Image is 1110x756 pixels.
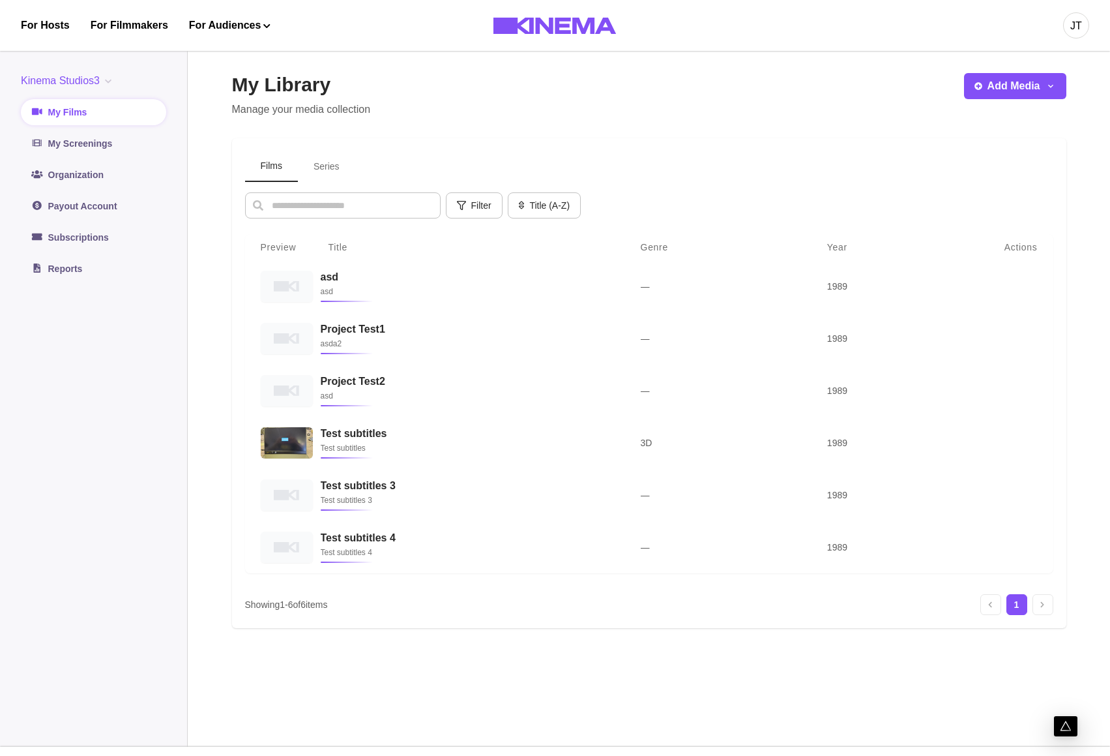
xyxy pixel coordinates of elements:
a: My Screenings [21,130,166,157]
p: 1989 [827,280,959,293]
p: 1989 [827,489,959,502]
th: Title [313,234,625,260]
button: Kinema Studios3 [21,73,117,89]
a: For Filmmakers [91,18,168,33]
div: Previous page [980,594,1001,615]
th: Actions [975,234,1053,260]
th: Year [811,234,975,260]
button: Filter [446,192,503,219]
p: — [641,384,796,397]
p: — [641,332,796,345]
h3: asd [321,271,609,283]
p: Showing 1 - 6 of 6 items [245,598,328,612]
h3: Project Test1 [321,323,609,335]
p: — [641,489,796,502]
p: asd [321,285,609,298]
p: 1989 [827,541,959,554]
a: Subscriptions [21,224,166,250]
p: Test subtitles [321,442,609,455]
a: Organization [21,162,166,188]
nav: pagination navigation [980,594,1053,615]
img: Test subtitles [261,427,313,459]
p: Test subtitles 4 [321,546,609,559]
p: 1989 [827,384,959,397]
a: Payout Account [21,193,166,219]
button: Add Media [964,73,1066,99]
div: JT [1070,18,1082,34]
button: Title (A-Z) [508,192,581,219]
a: Reports [21,256,166,282]
th: Preview [245,234,313,260]
p: Manage your media collection [232,102,371,117]
button: Films [245,151,298,182]
p: — [641,541,796,554]
h3: Test subtitles 3 [321,479,609,492]
p: asda2 [321,337,609,350]
a: My Films [21,99,166,125]
p: asd [321,389,609,402]
div: Current page, page 1 [1006,594,1027,615]
p: 1989 [827,436,959,449]
p: Test subtitles 3 [321,494,609,507]
button: For Audiences [189,18,270,33]
h3: Test subtitles [321,427,609,440]
p: — [641,280,796,293]
th: Genre [625,234,811,260]
p: 3D [641,436,796,449]
div: Next page [1032,594,1053,615]
h2: My Library [232,73,371,97]
h3: Project Test2 [321,375,609,387]
p: 1989 [827,332,959,345]
button: Series [298,151,355,182]
h3: Test subtitles 4 [321,532,609,544]
a: For Hosts [21,18,70,33]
